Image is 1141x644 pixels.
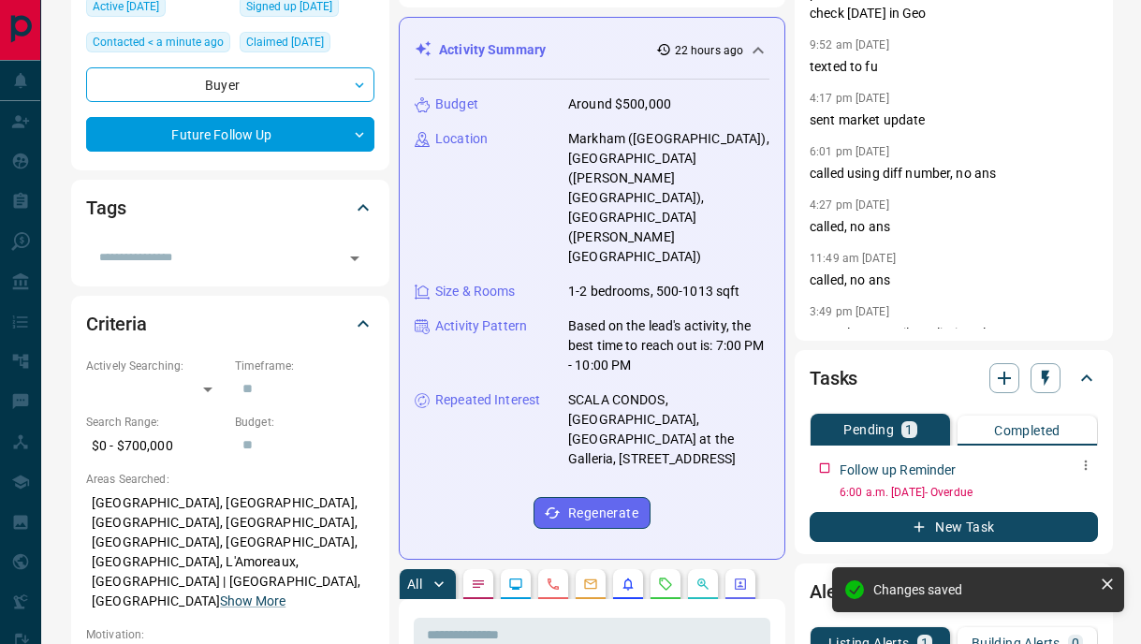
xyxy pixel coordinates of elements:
p: Areas Searched: [86,471,374,488]
p: $0 - $700,000 [86,431,226,461]
p: 3:49 pm [DATE] [810,305,889,318]
svg: Notes [471,577,486,592]
div: Wed Aug 13 2025 [86,32,230,58]
p: Motivation: [86,626,374,643]
p: 22 hours ago [675,42,743,59]
h2: Alerts [810,577,858,607]
p: Activity Pattern [435,316,527,336]
p: Search Range: [86,414,226,431]
p: sent market update [810,110,1098,130]
p: called, no ans [810,271,1098,290]
button: Show More [220,592,285,611]
svg: Opportunities [695,577,710,592]
span: Contacted < a minute ago [93,33,224,51]
p: called, no ans [810,217,1098,237]
p: All [407,578,422,591]
p: Around $500,000 [568,95,671,114]
p: 4:27 pm [DATE] [810,198,889,212]
svg: Listing Alerts [621,577,636,592]
div: Buyer [86,67,374,102]
div: Tags [86,185,374,230]
p: Size & Rooms [435,282,516,301]
p: SCALA CONDOS, [GEOGRAPHIC_DATA], [GEOGRAPHIC_DATA] at the Galleria, [STREET_ADDRESS] [568,390,769,469]
p: [GEOGRAPHIC_DATA], [GEOGRAPHIC_DATA], [GEOGRAPHIC_DATA], [GEOGRAPHIC_DATA], [GEOGRAPHIC_DATA], [G... [86,488,374,617]
svg: Requests [658,577,673,592]
p: Budget: [235,414,374,431]
p: 4:17 pm [DATE] [810,92,889,105]
p: Markham ([GEOGRAPHIC_DATA]), [GEOGRAPHIC_DATA] ([PERSON_NAME][GEOGRAPHIC_DATA]), [GEOGRAPHIC_DATA... [568,129,769,267]
p: no reply on email- set listing alert [810,324,1098,344]
p: Repeated Interest [435,390,540,410]
h2: Tags [86,193,125,223]
div: Changes saved [873,582,1092,597]
svg: Emails [583,577,598,592]
div: Activity Summary22 hours ago [415,33,769,67]
p: Follow up Reminder [840,461,956,480]
p: 11:49 am [DATE] [810,252,896,265]
p: 6:00 a.m. [DATE] - Overdue [840,484,1098,501]
button: Regenerate [534,497,651,529]
div: Tasks [810,356,1098,401]
div: Future Follow Up [86,117,374,152]
p: 1 [905,423,913,436]
p: 6:01 pm [DATE] [810,145,889,158]
h2: Tasks [810,363,857,393]
p: Actively Searching: [86,358,226,374]
p: Timeframe: [235,358,374,374]
svg: Agent Actions [733,577,748,592]
h2: Criteria [86,309,147,339]
button: Open [342,245,368,271]
p: Location [435,129,488,149]
p: called using diff number, no ans [810,164,1098,183]
svg: Calls [546,577,561,592]
p: 9:52 am [DATE] [810,38,889,51]
p: texted to fu [810,57,1098,77]
p: 1-2 bedrooms, 500-1013 sqft [568,282,740,301]
button: New Task [810,512,1098,542]
div: Sun Jan 19 2025 [240,32,374,58]
div: Alerts [810,569,1098,614]
p: Activity Summary [439,40,546,60]
p: Based on the lead's activity, the best time to reach out is: 7:00 PM - 10:00 PM [568,316,769,375]
p: Completed [994,424,1061,437]
div: Criteria [86,301,374,346]
p: Budget [435,95,478,114]
p: Pending [843,423,894,436]
svg: Lead Browsing Activity [508,577,523,592]
span: Claimed [DATE] [246,33,324,51]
